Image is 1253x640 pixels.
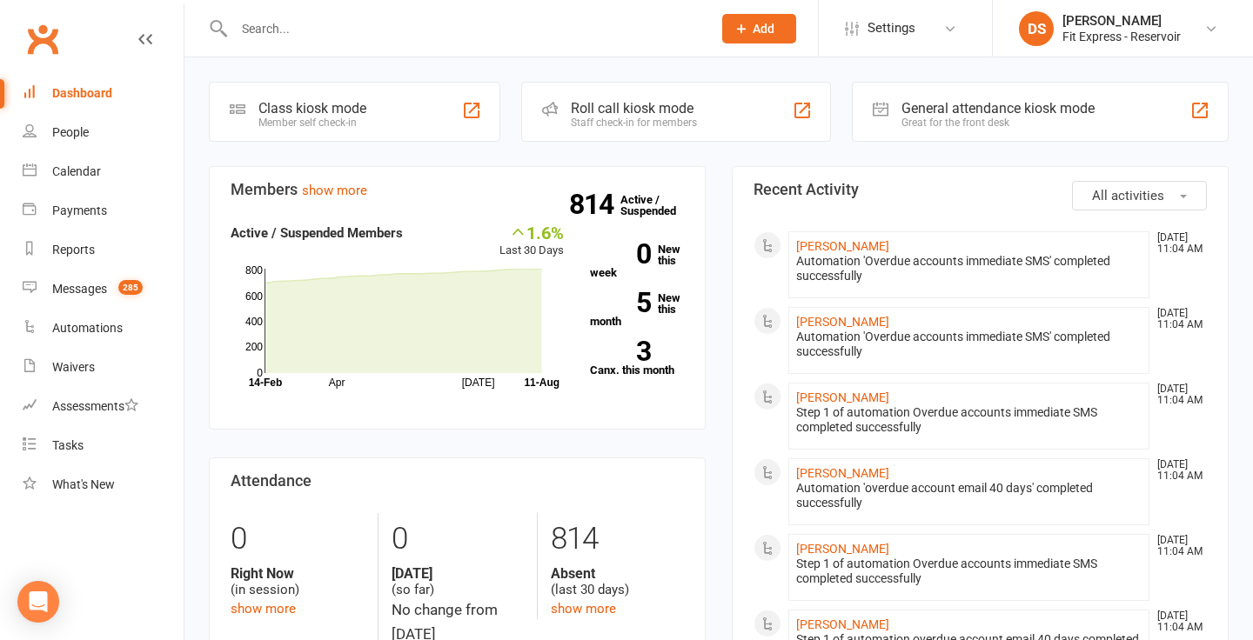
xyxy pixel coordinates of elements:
[796,405,1142,435] div: Step 1 of automation Overdue accounts immediate SMS completed successfully
[52,360,95,374] div: Waivers
[796,466,889,480] a: [PERSON_NAME]
[392,513,525,565] div: 0
[392,565,525,598] div: (so far)
[590,243,684,278] a: 0New this week
[229,17,700,41] input: Search...
[23,387,184,426] a: Assessments
[392,565,525,582] strong: [DATE]
[796,254,1142,283] div: Automation 'Overdue accounts immediate SMS' completed successfully
[52,164,101,178] div: Calendar
[590,241,651,267] strong: 0
[551,601,616,617] a: show more
[231,565,365,582] strong: Right Now
[23,74,184,113] a: Dashboard
[23,309,184,348] a: Automations
[796,617,889,631] a: [PERSON_NAME]
[796,542,889,556] a: [PERSON_NAME]
[23,230,184,270] a: Reports
[620,181,697,230] a: 814Active / Suspended
[499,223,564,260] div: Last 30 Days
[590,290,651,316] strong: 5
[23,191,184,230] a: Payments
[52,282,107,296] div: Messages
[231,225,403,241] strong: Active / Suspended Members
[52,243,95,257] div: Reports
[1062,29,1181,44] div: Fit Express - Reservoir
[52,125,89,139] div: People
[258,117,366,129] div: Member self check-in
[796,390,889,404] a: [PERSON_NAME]
[796,481,1142,510] div: Automation 'overdue account email 40 days' completed successfully
[754,181,1207,198] h3: Recent Activity
[796,557,1142,586] div: Step 1 of automation Overdue accounts immediate SMS completed successfully
[571,117,697,129] div: Staff check-in for members
[23,113,184,152] a: People
[753,22,774,36] span: Add
[1019,11,1054,46] div: DS
[868,9,915,48] span: Settings
[590,341,684,376] a: 3Canx. this month
[1149,610,1206,633] time: [DATE] 11:04 AM
[1072,181,1207,210] button: All activities
[551,513,684,565] div: 814
[23,348,184,387] a: Waivers
[590,338,651,364] strong: 3
[796,239,889,253] a: [PERSON_NAME]
[52,86,112,100] div: Dashboard
[23,426,184,465] a: Tasks
[52,399,138,413] div: Assessments
[1149,308,1206,330] time: [DATE] 11:04 AM
[1149,459,1206,482] time: [DATE] 11:04 AM
[17,581,59,623] div: Open Intercom Messenger
[52,203,107,217] div: Payments
[551,565,684,598] div: (last 30 days)
[258,100,366,117] div: Class kiosk mode
[231,181,684,198] h3: Members
[1149,383,1206,406] time: [DATE] 11:04 AM
[52,477,115,491] div: What's New
[796,315,889,329] a: [PERSON_NAME]
[1062,13,1181,29] div: [PERSON_NAME]
[231,601,296,617] a: show more
[23,152,184,191] a: Calendar
[901,117,1095,129] div: Great for the front desk
[302,183,367,198] a: show more
[21,17,64,61] a: Clubworx
[118,280,143,295] span: 285
[1149,535,1206,557] time: [DATE] 11:04 AM
[722,14,796,43] button: Add
[231,565,365,598] div: (in session)
[52,321,123,335] div: Automations
[1092,188,1164,203] span: All activities
[499,223,564,242] div: 1.6%
[796,330,1142,359] div: Automation 'Overdue accounts immediate SMS' completed successfully
[231,472,684,490] h3: Attendance
[23,270,184,309] a: Messages 285
[231,513,365,565] div: 0
[23,465,184,504] a: What's New
[569,191,620,217] strong: 814
[1149,232,1206,255] time: [DATE] 11:04 AM
[551,565,684,582] strong: Absent
[901,100,1095,117] div: General attendance kiosk mode
[571,100,697,117] div: Roll call kiosk mode
[590,292,684,327] a: 5New this month
[52,438,84,452] div: Tasks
